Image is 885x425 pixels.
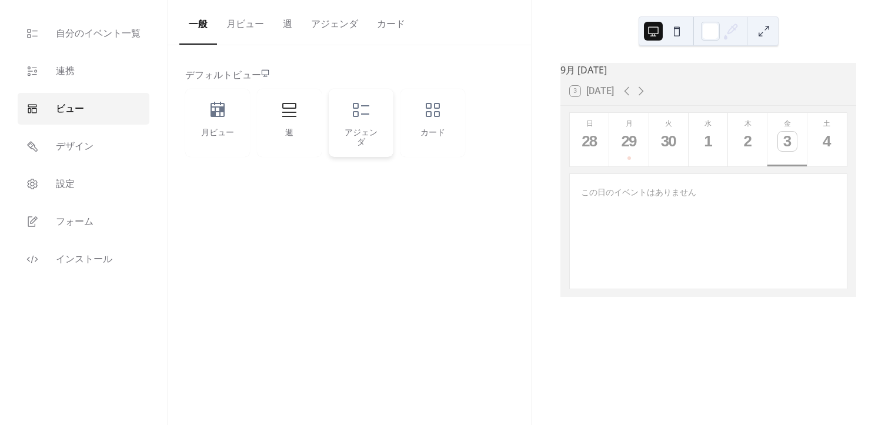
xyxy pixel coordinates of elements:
[56,102,84,116] span: ビュー
[620,132,639,151] div: 29
[613,119,645,129] div: 月
[659,132,679,151] div: 30
[18,168,149,200] a: 設定
[340,129,382,148] div: アジェンダ
[739,132,758,151] div: 2
[570,113,609,166] button: 日28
[692,119,724,129] div: 水
[778,132,797,151] div: 3
[732,119,764,129] div: 木
[817,132,837,151] div: 4
[185,69,511,83] div: デフォルトビュー
[18,130,149,162] a: デザイン
[811,119,843,129] div: 土
[767,113,807,166] button: 金3
[18,93,149,125] a: ビュー
[56,27,141,41] span: 自分のイベント一覧
[56,215,93,229] span: フォーム
[653,119,685,129] div: 火
[56,140,93,154] span: デザイン
[699,132,718,151] div: 1
[18,206,149,237] a: フォーム
[269,129,310,138] div: 週
[560,63,856,77] div: 9月 [DATE]
[18,243,149,275] a: インストール
[572,178,846,206] div: この日のイベントはありません
[18,55,149,87] a: 連携
[56,65,75,79] span: 連携
[649,113,689,166] button: 火30
[807,113,847,166] button: 土4
[771,119,803,129] div: 金
[18,18,149,49] a: 自分のイベント一覧
[580,132,599,151] div: 28
[56,178,75,192] span: 設定
[728,113,767,166] button: 木2
[689,113,728,166] button: 水1
[609,113,649,166] button: 月29
[412,129,453,138] div: カード
[56,253,112,267] span: インストール
[197,129,238,138] div: 月ビュー
[573,119,606,129] div: 日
